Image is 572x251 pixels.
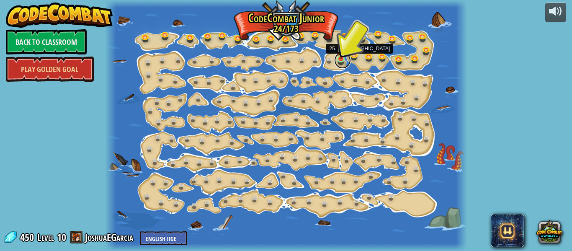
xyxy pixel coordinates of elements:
a: JoshuaEGarcia [85,230,136,244]
span: 450 [20,230,36,244]
span: Level [37,230,54,244]
a: Back to Classroom [6,29,87,54]
img: CodeCombat - Learn how to code by playing a game [6,3,113,28]
span: 10 [57,230,66,244]
img: level-banner-started.png [337,41,345,59]
a: Play Golden Goal [6,57,94,82]
button: Adjust volume [545,3,566,22]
